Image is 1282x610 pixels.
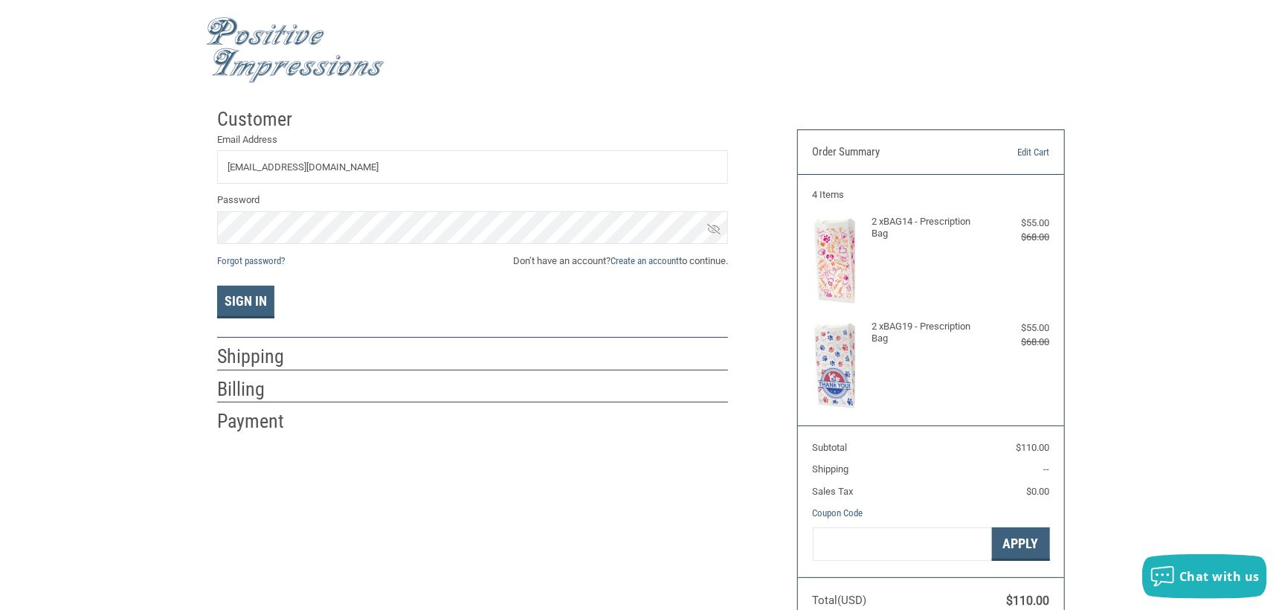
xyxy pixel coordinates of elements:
[991,321,1050,335] div: $55.00
[872,321,987,345] h4: 2 x BAG19 - Prescription Bag
[611,255,679,266] a: Create an account
[813,442,848,453] span: Subtotal
[217,286,274,318] button: Sign In
[813,594,867,607] span: Total (USD)
[513,254,728,269] span: Don’t have an account? to continue.
[813,145,974,160] h3: Order Summary
[1017,442,1050,453] span: $110.00
[813,507,863,518] a: Coupon Code
[217,377,304,402] h2: Billing
[1027,486,1050,497] span: $0.00
[217,193,728,208] label: Password
[1179,568,1260,585] span: Chat with us
[813,463,849,475] span: Shipping
[813,527,992,561] input: Gift Certificate or Coupon Code
[813,189,1050,201] h3: 4 Items
[992,527,1050,561] button: Apply
[991,216,1050,231] div: $55.00
[991,335,1050,350] div: $68.00
[1007,594,1050,608] span: $110.00
[813,486,854,497] span: Sales Tax
[1044,463,1050,475] span: --
[217,255,285,266] a: Forgot password?
[217,107,304,132] h2: Customer
[973,145,1049,160] a: Edit Cart
[217,409,304,434] h2: Payment
[217,132,728,147] label: Email Address
[991,230,1050,245] div: $68.00
[872,216,987,240] h4: 2 x BAG14 - Prescription Bag
[206,17,384,83] img: Positive Impressions
[217,344,304,369] h2: Shipping
[1142,554,1267,599] button: Chat with us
